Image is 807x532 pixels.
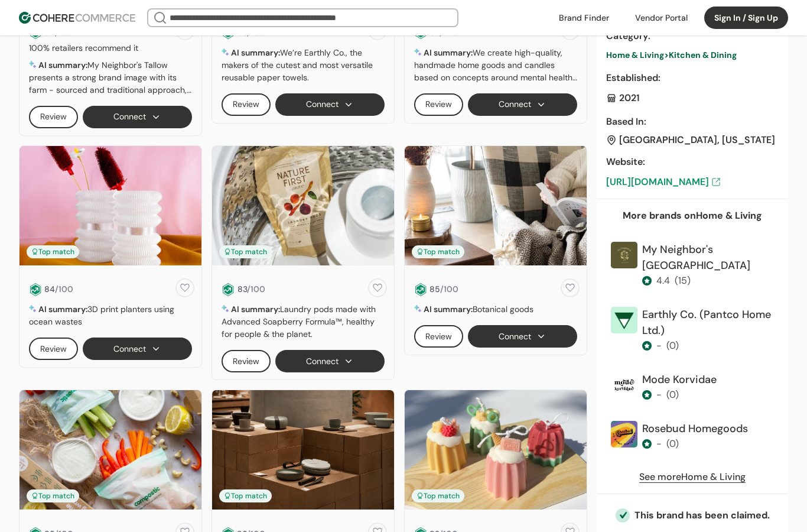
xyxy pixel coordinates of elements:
[222,304,376,339] span: Laundry pods made with Advanced Soapberry Formula™, healthy for people & the planet.
[414,47,577,95] span: We create high-quality, handmade home goods and candles based on concepts around mental health, a...
[642,372,717,388] div: Mode Korvidae
[606,237,779,297] a: Brand PhotoMy Neighbor's [GEOGRAPHIC_DATA]4.4(15)
[656,388,662,402] div: -
[468,325,577,348] button: Connect
[38,60,87,70] span: AI summary:
[231,304,280,314] span: AI summary:
[83,106,192,128] button: Connect
[222,93,271,116] button: Review
[666,388,679,402] div: ( 0 )
[231,47,280,58] span: AI summary:
[704,7,788,29] button: Sign In / Sign Up
[611,242,637,268] img: Brand Photo
[19,12,135,24] img: Cohere Logo
[642,242,774,274] div: My Neighbor's [GEOGRAPHIC_DATA]
[611,372,637,398] img: Brand Photo
[275,93,385,116] button: Connect
[29,106,78,128] button: Review
[619,135,775,145] div: [GEOGRAPHIC_DATA], [US_STATE]
[642,421,748,437] div: Rosebud Homegoods
[558,276,582,300] button: add to favorite
[606,416,779,460] a: Brand PhotoRosebud Homegoods-(0)
[606,115,779,129] div: Based In :
[424,47,473,58] span: AI summary:
[222,47,373,83] span: We’re Earthly Co., the makers of the cutest and most versatile reusable paper towels.
[666,339,679,353] div: ( 0 )
[29,60,191,294] span: My Neighbor's Tallow presents a strong brand image with its farm - sourced and traditional approa...
[656,274,670,288] div: 4.4
[606,29,779,43] div: Category :
[656,339,662,353] div: -
[414,93,463,116] button: Review
[639,470,746,484] a: See moreHome & Living
[468,93,577,116] button: Connect
[675,274,691,288] div: ( 15 )
[606,49,779,61] a: Home & Living>Kitchen & Dining
[414,325,463,348] button: Review
[275,350,385,372] button: Connect
[606,50,664,60] span: Home & Living
[611,307,637,333] img: Brand Photo
[29,338,78,360] button: Review
[473,304,533,314] span: Botanical goods
[606,91,779,105] div: 2021
[642,307,774,339] div: Earthly Co. (Pantco Home Ltd.)
[424,304,473,314] span: AI summary:
[606,71,779,85] div: Established :
[611,421,637,447] img: Brand Photo
[616,508,770,523] div: This brand has been claimed.
[606,367,779,411] a: Brand PhotoMode Korvidae-(0)
[606,155,779,169] div: Website :
[38,304,87,314] span: AI summary:
[366,276,389,300] button: add to favorite
[656,437,662,451] div: -
[666,437,679,451] div: ( 0 )
[29,304,174,327] span: 3D print planters using ocean wastes
[83,338,192,360] button: Connect
[606,175,779,189] a: [URL][DOMAIN_NAME]
[623,209,762,223] div: More brands on Home & Living
[664,50,669,60] span: >
[222,350,271,372] button: Review
[173,276,197,300] button: add to favorite
[669,50,737,60] span: Kitchen & Dining
[606,302,779,362] a: Brand PhotoEarthly Co. (Pantco Home Ltd.)-(0)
